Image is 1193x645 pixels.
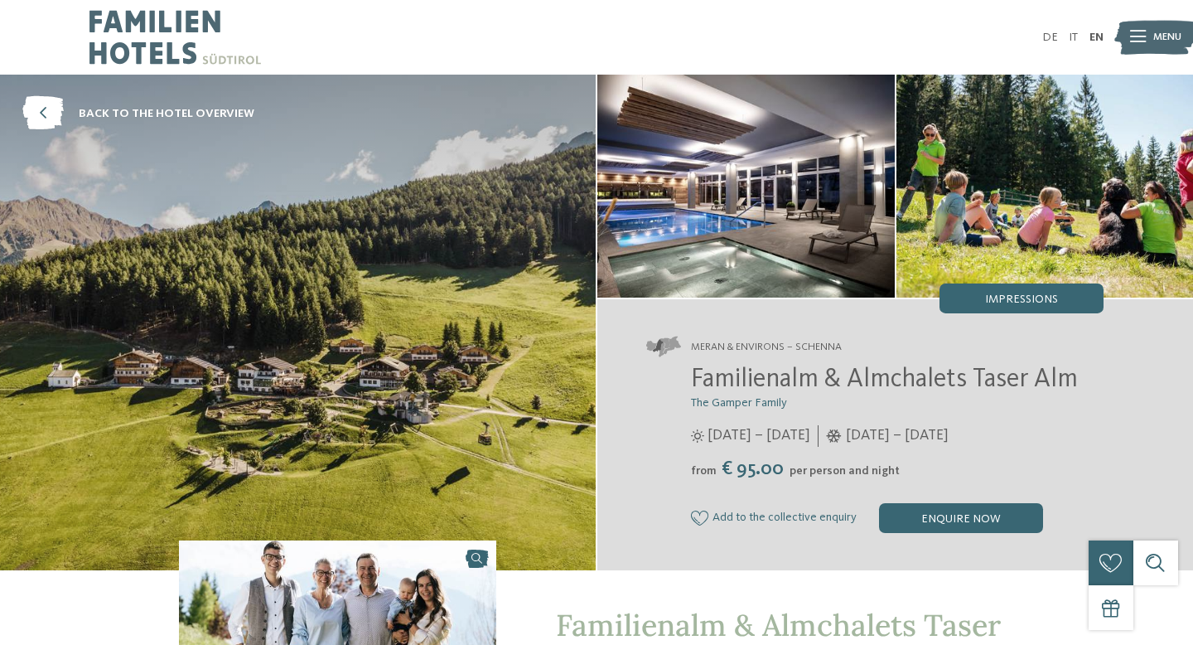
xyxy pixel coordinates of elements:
span: Familienalm & Almchalets Taser Alm [691,366,1078,393]
span: [DATE] – [DATE] [846,425,949,446]
a: DE [1042,32,1058,43]
span: Impressions [985,293,1058,305]
span: Add to the collective enquiry [712,512,857,525]
span: € 95.00 [718,459,788,479]
span: Meran & Environs – Schenna [691,340,842,355]
span: [DATE] – [DATE] [708,425,810,446]
i: Opening times in summer [691,429,704,443]
div: enquire now [879,503,1043,533]
span: from [691,465,717,477]
a: back to the hotel overview [22,97,254,131]
i: Opening times in winter [826,429,842,443]
a: EN [1089,32,1104,43]
img: The family hotel in Schenna far away from stress and hectic [597,75,895,298]
span: back to the hotel overview [79,105,254,122]
span: The Gamper Family [691,397,787,409]
span: per person and night [790,465,900,477]
span: Menu [1153,30,1181,45]
a: IT [1069,32,1078,43]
